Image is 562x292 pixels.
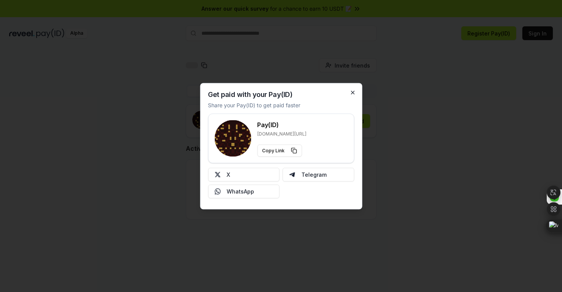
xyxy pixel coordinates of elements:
img: Telegram [289,171,295,177]
button: Copy Link [257,144,302,156]
button: Telegram [283,168,354,181]
p: [DOMAIN_NAME][URL] [257,131,306,137]
h2: Get paid with your Pay(ID) [208,91,292,98]
button: X [208,168,280,181]
p: Share your Pay(ID) to get paid faster [208,101,300,109]
img: X [214,171,221,177]
h3: Pay(ID) [257,120,306,129]
img: Whatsapp [214,188,221,194]
button: WhatsApp [208,184,280,198]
